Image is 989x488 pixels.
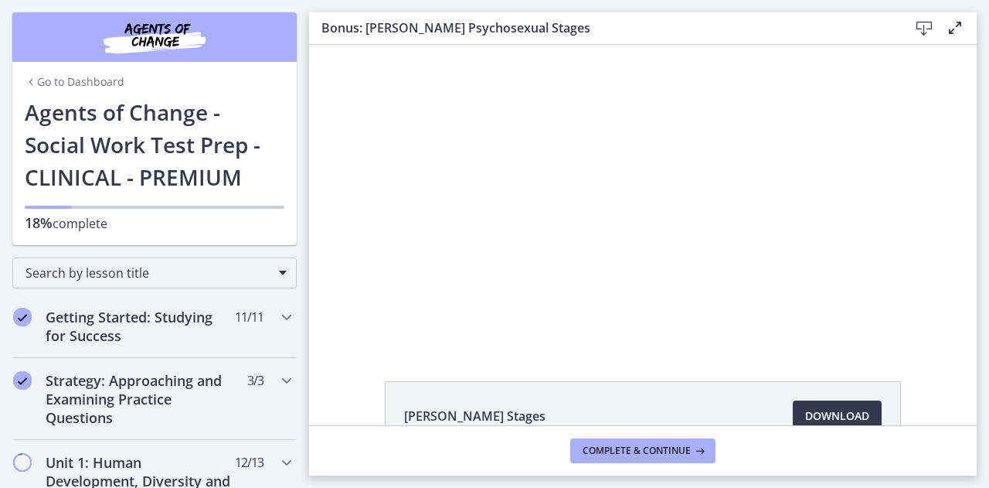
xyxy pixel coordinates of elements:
[25,96,284,193] h1: Agents of Change - Social Work Test Prep - CLINICAL - PREMIUM
[309,45,977,346] iframe: Video Lesson
[235,308,263,326] span: 11 / 11
[13,371,32,390] i: Completed
[25,213,53,232] span: 18%
[13,308,32,326] i: Completed
[793,401,882,432] a: Download
[46,371,234,427] h2: Strategy: Approaching and Examining Practice Questions
[235,453,263,472] span: 12 / 13
[12,258,297,288] div: Search by lesson title
[321,19,884,37] h3: Bonus: [PERSON_NAME] Psychosexual Stages
[46,308,234,345] h2: Getting Started: Studying for Success
[570,439,715,463] button: Complete & continue
[583,445,691,457] span: Complete & continue
[62,19,247,56] img: Agents of Change
[25,74,124,90] a: Go to Dashboard
[25,264,271,282] span: Search by lesson title
[805,407,869,425] span: Download
[25,213,284,233] p: complete
[404,407,545,425] span: [PERSON_NAME] Stages
[247,371,263,390] span: 3 / 3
